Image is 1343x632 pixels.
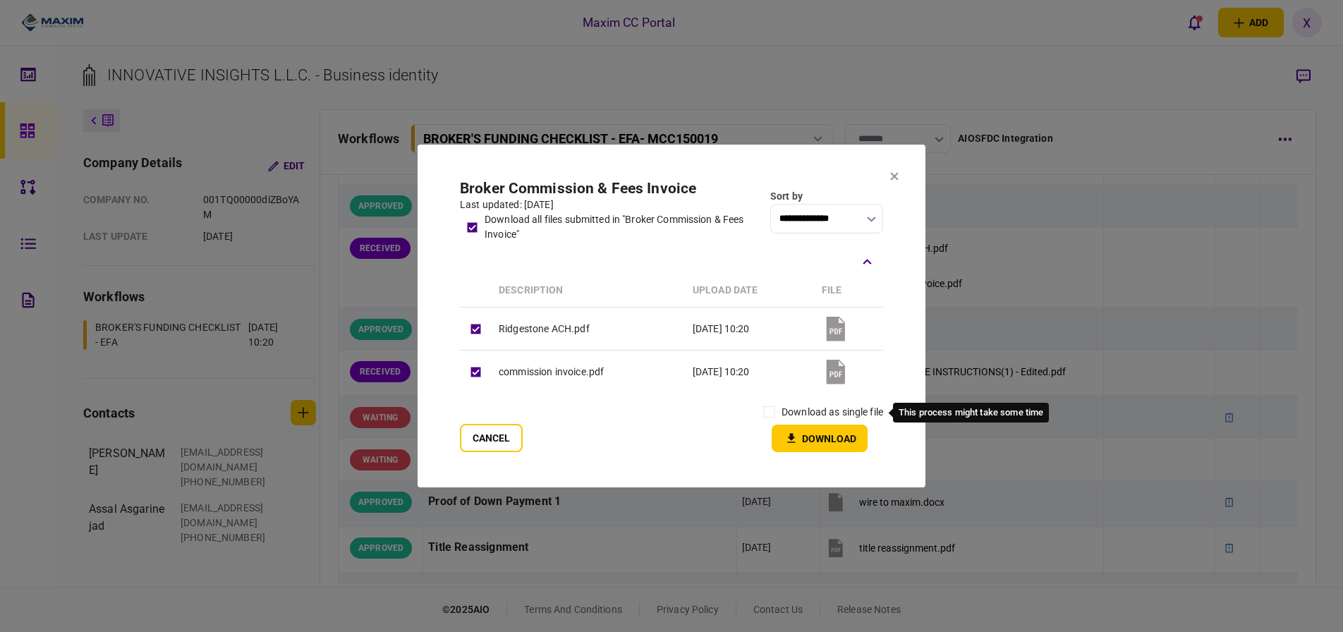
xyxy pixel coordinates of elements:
[772,425,868,452] button: Download
[686,274,815,308] th: upload date
[485,212,763,242] div: download all files submitted in "Broker Commission & Fees Invoice"
[782,405,883,420] label: download as single file
[770,189,883,204] div: Sort by
[492,274,686,308] th: Description
[460,180,763,197] h2: Broker Commission & Fees Invoice
[686,308,815,351] td: [DATE] 10:20
[686,351,815,394] td: [DATE] 10:20
[460,197,763,212] div: last updated: [DATE]
[492,308,686,351] td: Ridgestone ACH.pdf
[815,274,883,308] th: file
[492,351,686,394] td: commission invoice.pdf
[460,424,523,452] button: Cancel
